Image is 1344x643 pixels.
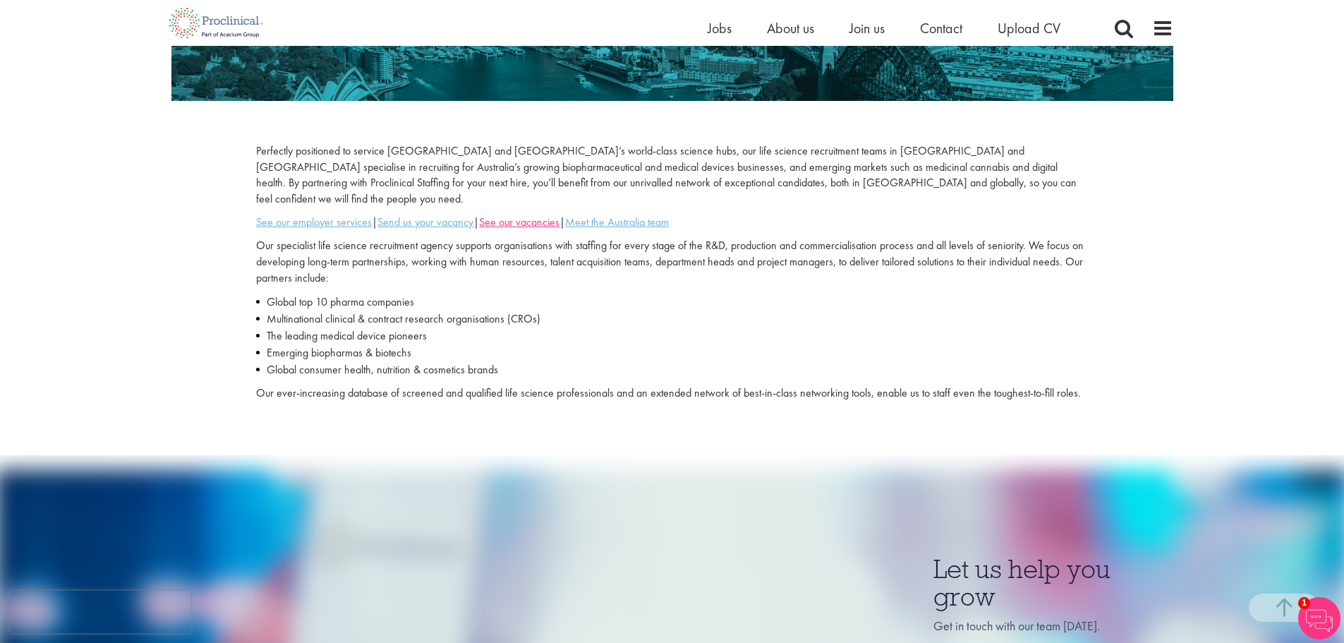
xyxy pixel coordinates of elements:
[256,344,1087,361] li: Emerging biopharmas & biotechs
[10,591,190,633] iframe: reCAPTCHA
[1298,597,1310,609] span: 1
[933,555,1173,610] h3: Let us help you grow
[565,215,669,229] a: Meet the Australia team
[256,311,1087,327] li: Multinational clinical & contract research organisations (CROs)
[256,327,1087,344] li: The leading medical device pioneers
[998,19,1060,37] a: Upload CV
[256,215,1087,231] p: | | |
[849,19,885,37] a: Join us
[256,143,1087,208] p: Perfectly positioned to service [GEOGRAPHIC_DATA] and [GEOGRAPHIC_DATA]’s world-class science hub...
[767,19,814,37] a: About us
[479,215,559,229] a: See our vacancies
[377,215,473,229] a: Send us your vacancy
[256,294,1087,311] li: Global top 10 pharma companies
[708,19,732,37] a: Jobs
[256,361,1087,378] li: Global consumer health, nutrition & cosmetics brands
[256,215,372,229] a: See our employer services
[1298,597,1340,639] img: Chatbot
[256,385,1087,402] p: Our ever-increasing database of screened and qualified life science professionals and an extended...
[256,238,1087,287] p: Our specialist life science recruitment agency supports organisations with staffing for every sta...
[920,19,962,37] a: Contact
